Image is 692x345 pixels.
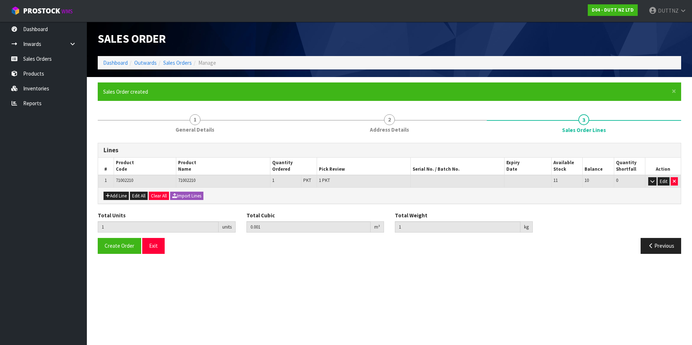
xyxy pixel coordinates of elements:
label: Total Weight [395,212,427,219]
th: Quantity Shortfall [614,158,645,175]
a: Outwards [134,59,157,66]
div: kg [520,221,533,233]
div: m³ [371,221,384,233]
button: Create Order [98,238,141,254]
h3: Lines [104,147,675,154]
img: cube-alt.png [11,6,20,15]
span: DUTTNZ [658,7,679,14]
span: Sales Order [98,31,166,46]
span: Address Details [370,126,409,133]
span: 71002210 [178,177,195,183]
span: 10 [585,177,589,183]
span: Manage [198,59,216,66]
small: WMS [62,8,73,15]
input: Total Weight [395,221,520,233]
input: Total Cubic [246,221,371,233]
button: Previous [641,238,681,254]
button: Edit [658,177,670,186]
span: Sales Order created [103,88,148,95]
th: Pick Review [317,158,411,175]
th: Product Code [114,158,176,175]
th: Available Stock [551,158,582,175]
span: ProStock [23,6,60,16]
th: Quantity Ordered [270,158,317,175]
span: PKT [303,177,311,183]
span: Sales Order Lines [562,126,606,134]
button: Add Line [104,192,129,200]
strong: D04 - DUTT NZ LTD [592,7,634,13]
span: × [672,86,676,96]
input: Total Units [98,221,219,233]
th: Action [645,158,681,175]
button: Clear All [149,192,169,200]
span: 11 [553,177,558,183]
span: 71002210 [116,177,133,183]
th: Expiry Date [505,158,552,175]
button: Edit All [130,192,148,200]
th: Product Name [176,158,270,175]
span: 3 [578,114,589,125]
span: 1 [105,177,107,183]
span: Sales Order Lines [98,137,681,259]
button: Import Lines [170,192,203,200]
span: 2 [384,114,395,125]
button: Exit [142,238,165,254]
a: Dashboard [103,59,128,66]
label: Total Units [98,212,126,219]
span: 1 PKT [319,177,330,183]
span: 1 [272,177,274,183]
th: # [98,158,114,175]
th: Serial No. / Batch No. [411,158,505,175]
label: Total Cubic [246,212,275,219]
span: 1 [190,114,201,125]
a: Sales Orders [163,59,192,66]
span: Create Order [105,242,134,249]
span: General Details [176,126,214,133]
span: 0 [616,177,618,183]
th: Balance [583,158,614,175]
div: units [219,221,236,233]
